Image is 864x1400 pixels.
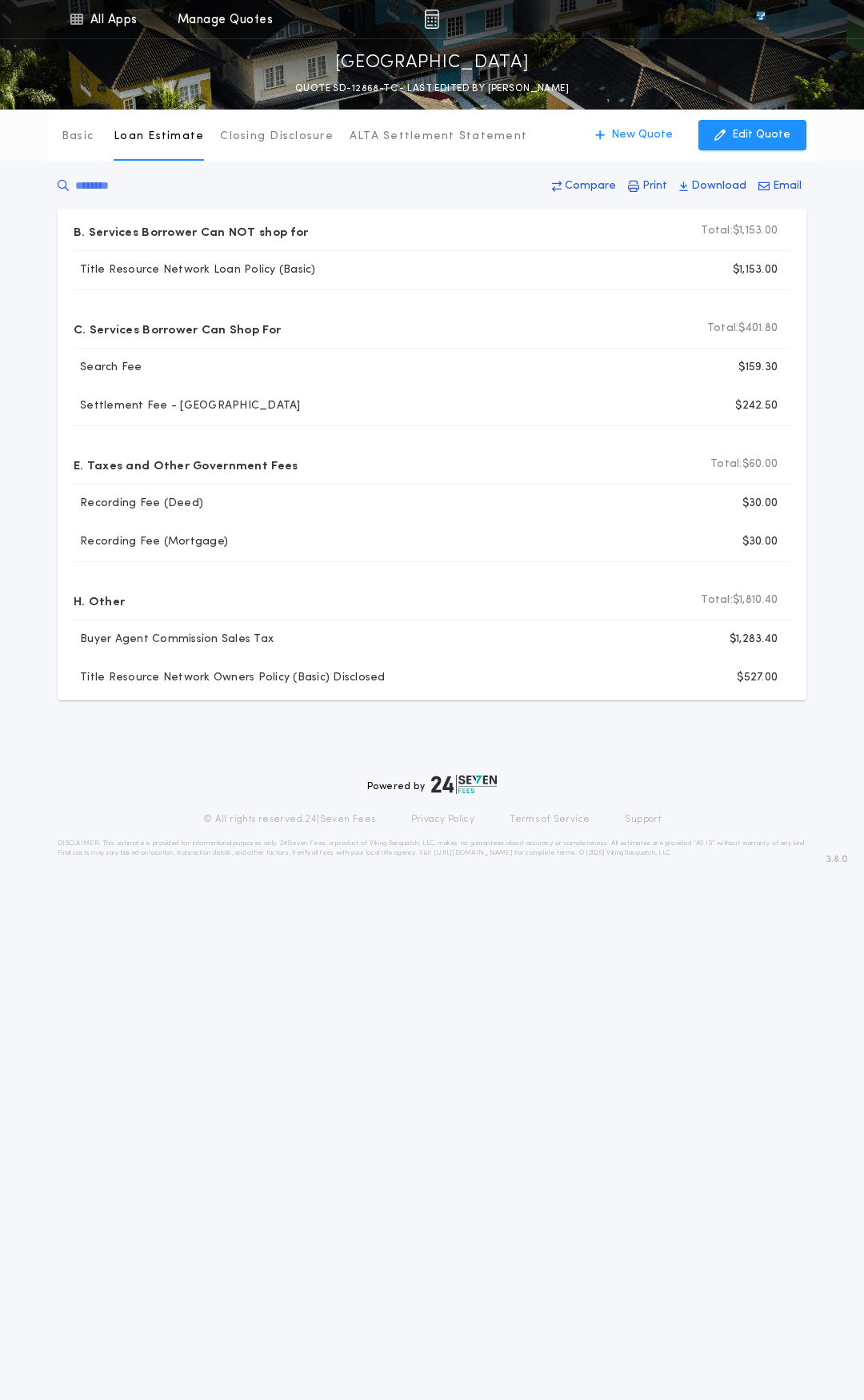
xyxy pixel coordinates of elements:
button: Download [674,172,751,201]
p: Title Resource Network Loan Policy (Basic) [74,262,316,278]
p: QUOTE SD-12868-TC - LAST EDITED BY [PERSON_NAME] [295,81,569,97]
p: DISCLAIMER: This estimate is provided for informational purposes only. 24|Seven Fees, a product o... [58,839,806,858]
p: Print [642,178,667,194]
p: [GEOGRAPHIC_DATA] [335,50,530,76]
p: Recording Fee (Mortgage) [74,534,228,550]
img: logo [431,775,497,794]
p: ALTA Settlement Statement [350,129,527,145]
span: 3.8.0 [826,852,848,867]
p: Settlement Fee - [GEOGRAPHIC_DATA] [74,398,301,414]
a: Terms of Service [510,813,590,826]
button: Compare [547,172,621,201]
p: $1,810.40 [701,592,778,608]
p: H. Other [74,588,125,613]
p: Compare [565,178,616,194]
img: vs-icon [727,11,794,27]
p: Title Resource Network Owners Policy (Basic) Disclosed [74,670,386,686]
a: Support [625,813,661,826]
a: Privacy Policy [411,813,475,826]
button: Edit Quote [698,120,806,150]
b: Total: [701,592,733,608]
p: $30.00 [742,496,778,512]
p: New Quote [611,127,673,143]
p: Closing Disclosure [220,129,334,145]
p: Download [691,178,746,194]
p: Basic [62,129,94,145]
p: $242.50 [735,398,778,414]
b: Total: [707,321,739,337]
div: Powered by [367,775,497,794]
p: Search Fee [74,360,142,376]
p: Loan Estimate [114,129,204,145]
p: B. Services Borrower Can NOT shop for [74,218,308,244]
b: Total: [701,223,733,239]
p: $1,153.00 [733,262,778,278]
p: Recording Fee (Deed) [74,496,203,512]
p: Edit Quote [732,127,790,143]
p: $159.30 [738,360,778,376]
img: img [424,10,439,29]
p: $401.80 [707,321,778,337]
p: Buyer Agent Commission Sales Tax [74,632,274,648]
p: © All rights reserved. 24|Seven Fees [203,813,376,826]
p: Email [773,178,802,194]
b: Total: [710,457,742,473]
button: New Quote [579,120,689,150]
p: $60.00 [710,457,778,473]
a: [URL][DOMAIN_NAME] [434,850,513,856]
p: C. Services Borrower Can Shop For [74,316,281,341]
p: $1,283.40 [730,632,778,648]
p: $30.00 [742,534,778,550]
p: E. Taxes and Other Government Fees [74,452,298,477]
p: $527.00 [737,670,778,686]
p: $1,153.00 [701,223,778,239]
button: Email [754,172,806,201]
button: Print [623,172,672,201]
